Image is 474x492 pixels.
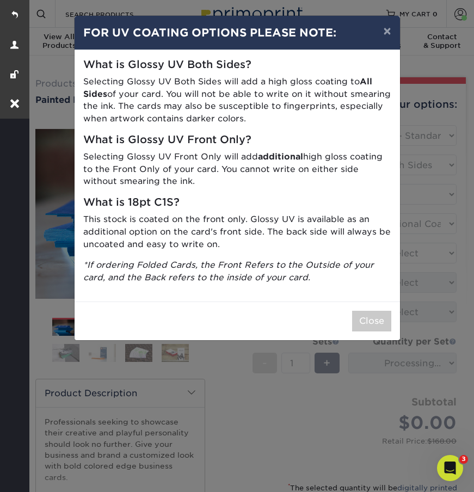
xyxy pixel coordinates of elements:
[83,260,374,282] i: *If ordering Folded Cards, the Front Refers to the Outside of your card, and the Back refers to t...
[437,455,463,481] iframe: Intercom live chat
[83,134,391,146] h5: What is Glossy UV Front Only?
[83,24,391,41] h4: FOR UV COATING OPTIONS PLEASE NOTE:
[352,311,391,331] button: Close
[83,76,391,125] p: Selecting Glossy UV Both Sides will add a high gloss coating to of your card. You will not be abl...
[83,59,391,71] h5: What is Glossy UV Both Sides?
[83,213,391,250] p: This stock is coated on the front only. Glossy UV is available as an additional option on the car...
[459,455,468,464] span: 3
[83,151,391,188] p: Selecting Glossy UV Front Only will add high gloss coating to the Front Only of your card. You ca...
[374,16,399,46] button: ×
[83,76,372,99] strong: All Sides
[83,196,391,209] h5: What is 18pt C1S?
[258,151,303,162] strong: additional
